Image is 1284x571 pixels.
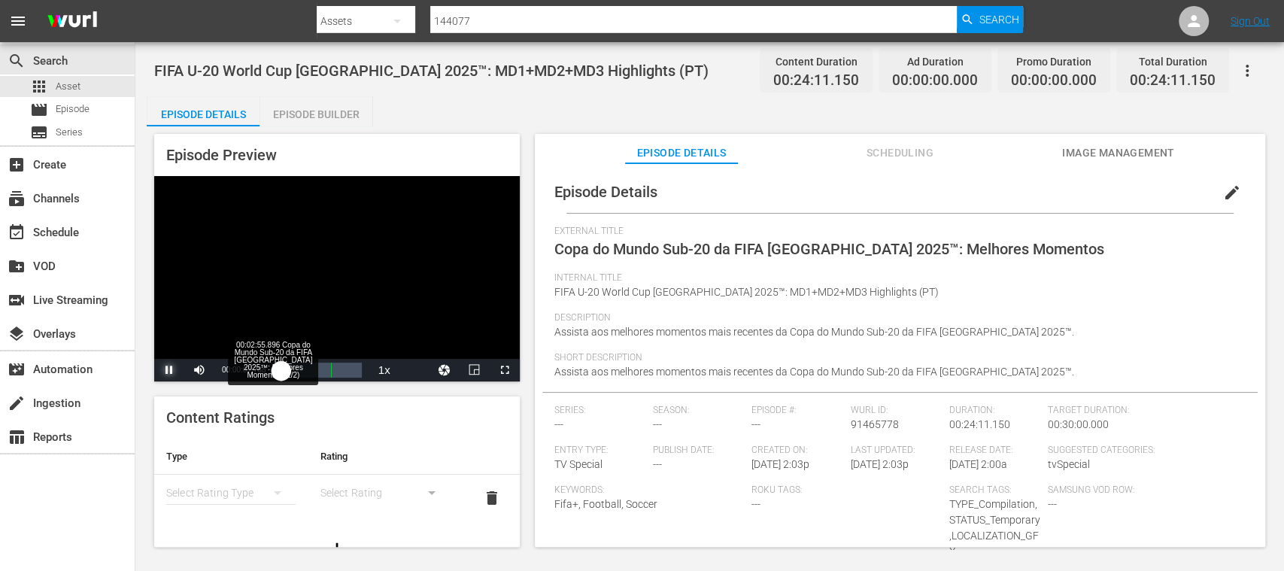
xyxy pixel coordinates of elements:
[1214,175,1250,211] button: edit
[8,428,26,446] span: Reports
[949,484,1040,497] span: Search Tags:
[8,360,26,378] span: Automation
[154,176,520,381] div: Video Player
[8,291,26,309] span: Live Streaming
[490,359,520,381] button: Fullscreen
[751,484,942,497] span: Roku Tags:
[166,146,277,164] span: Episode Preview
[554,240,1104,258] span: Copa do Mundo Sub-20 da FIFA [GEOGRAPHIC_DATA] 2025™: Melhores Momentos
[1048,458,1090,470] span: tvSpecial
[653,458,662,470] span: ---
[308,439,461,475] th: Rating
[8,190,26,208] span: Channels
[154,359,184,381] button: Pause
[1231,15,1270,27] a: Sign Out
[260,96,372,132] div: Episode Builder
[8,325,26,343] span: Overlays
[554,272,1238,284] span: Internal Title
[653,405,744,417] span: Season:
[154,439,308,475] th: Type
[369,359,399,381] button: Playback Rate
[554,484,745,497] span: Keywords:
[554,366,1074,378] span: Assista aos melhores momentos mais recentes da Copa do Mundo Sub-20 da FIFA [GEOGRAPHIC_DATA] 2025™.
[30,101,48,119] span: Episode
[1048,405,1238,417] span: Target Duration:
[949,445,1040,457] span: Release Date:
[483,489,501,507] span: delete
[843,144,956,162] span: Scheduling
[554,498,657,510] span: Fifa+, Football, Soccer
[653,445,744,457] span: Publish Date:
[56,79,80,94] span: Asset
[1048,484,1139,497] span: Samsung VOD Row:
[56,125,83,140] span: Series
[851,445,942,457] span: Last Updated:
[554,445,645,457] span: Entry Type:
[892,72,978,90] span: 00:00:00.000
[1130,72,1216,90] span: 00:24:11.150
[430,359,460,381] button: Jump To Time
[184,359,214,381] button: Mute
[851,458,909,470] span: [DATE] 2:03p
[949,458,1007,470] span: [DATE] 2:00a
[166,409,275,427] span: Content Ratings
[154,62,709,80] span: FIFA U-20 World Cup [GEOGRAPHIC_DATA] 2025™: MD1+MD2+MD3 Highlights (PT)
[554,226,1238,238] span: External Title
[474,480,510,516] button: delete
[949,418,1010,430] span: 00:24:11.150
[8,394,26,412] span: Ingestion
[957,6,1023,33] button: Search
[36,4,108,39] img: ans4CAIJ8jUAAAAAAAAAAAAAAAAAAAAAAAAgQb4GAAAAAAAAAAAAAAAAAAAAAAAAJMjXAAAAAAAAAAAAAAAAAAAAAAAAgAT5G...
[554,286,939,298] span: FIFA U-20 World Cup [GEOGRAPHIC_DATA] 2025™: MD1+MD2+MD3 Highlights (PT)
[554,183,657,201] span: Episode Details
[260,96,372,126] button: Episode Builder
[751,405,842,417] span: Episode #:
[30,77,48,96] span: Asset
[979,6,1018,33] span: Search
[8,156,26,174] span: Create
[949,498,1040,557] span: TYPE_Compilation,STATUS_Temporary,LOCALIZATION_GFX
[1130,51,1216,72] div: Total Duration
[154,439,520,521] table: simple table
[751,458,809,470] span: [DATE] 2:03p
[949,405,1040,417] span: Duration:
[30,123,48,141] span: Series
[554,405,645,417] span: Series:
[892,51,978,72] div: Ad Duration
[460,359,490,381] button: Picture-in-Picture
[554,352,1238,364] span: Short Description
[8,52,26,70] span: Search
[751,498,760,510] span: ---
[8,223,26,241] span: Schedule
[1062,144,1175,162] span: Image Management
[554,312,1238,324] span: Description
[554,326,1074,338] span: Assista aos melhores momentos mais recentes da Copa do Mundo Sub-20 da FIFA [GEOGRAPHIC_DATA] 2025™.
[625,144,738,162] span: Episode Details
[1048,418,1109,430] span: 00:30:00.000
[751,445,842,457] span: Created On:
[8,257,26,275] span: VOD
[147,96,260,132] div: Episode Details
[851,418,899,430] span: 91465778
[147,96,260,126] button: Episode Details
[56,102,90,117] span: Episode
[851,405,942,417] span: Wurl ID:
[1011,72,1097,90] span: 00:00:00.000
[554,418,563,430] span: ---
[773,72,859,90] span: 00:24:11.150
[222,366,266,374] span: 00:00:07.788
[281,363,361,378] div: Progress Bar
[9,12,27,30] span: menu
[773,51,859,72] div: Content Duration
[1011,51,1097,72] div: Promo Duration
[653,418,662,430] span: ---
[1048,445,1238,457] span: Suggested Categories:
[751,418,760,430] span: ---
[1048,498,1057,510] span: ---
[554,458,603,470] span: TV Special
[1223,184,1241,202] span: edit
